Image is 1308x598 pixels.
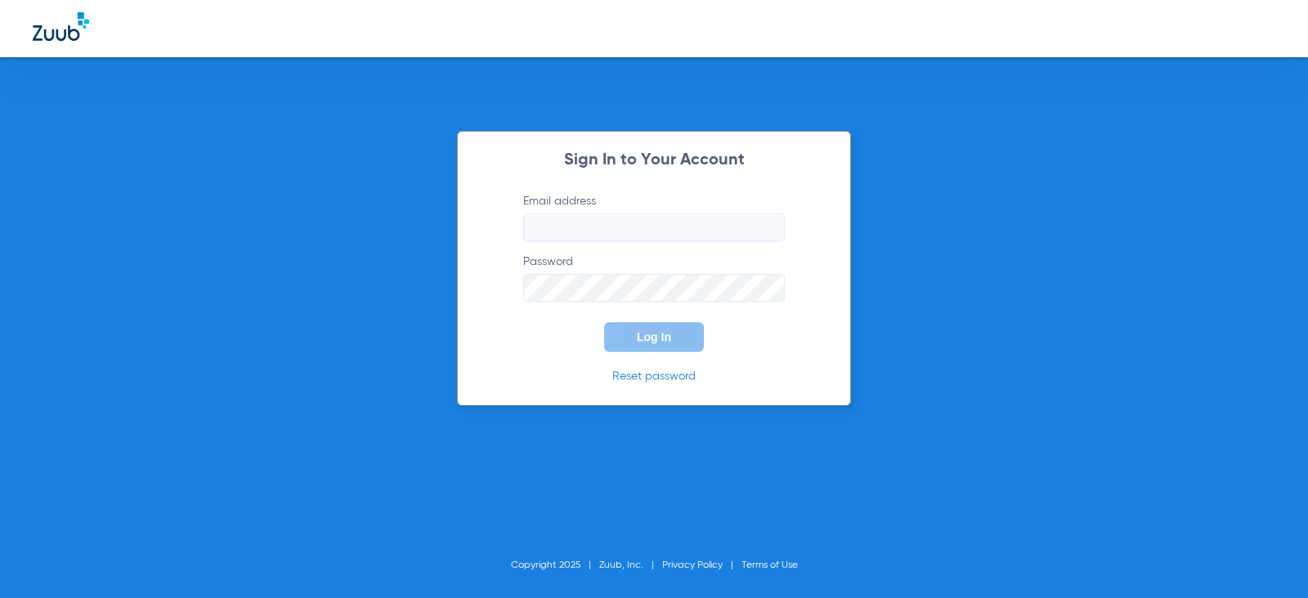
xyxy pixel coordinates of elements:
[499,152,809,169] h2: Sign In to Your Account
[523,274,785,302] input: Password
[33,12,89,41] img: Zuub Logo
[741,560,798,570] a: Terms of Use
[523,193,785,241] label: Email address
[511,557,599,573] li: Copyright 2025
[662,560,723,570] a: Privacy Policy
[523,254,785,302] label: Password
[637,330,671,344] span: Log In
[599,557,662,573] li: Zuub, Inc.
[612,371,696,382] a: Reset password
[523,214,785,241] input: Email address
[604,322,704,352] button: Log In
[1226,519,1308,598] iframe: Chat Widget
